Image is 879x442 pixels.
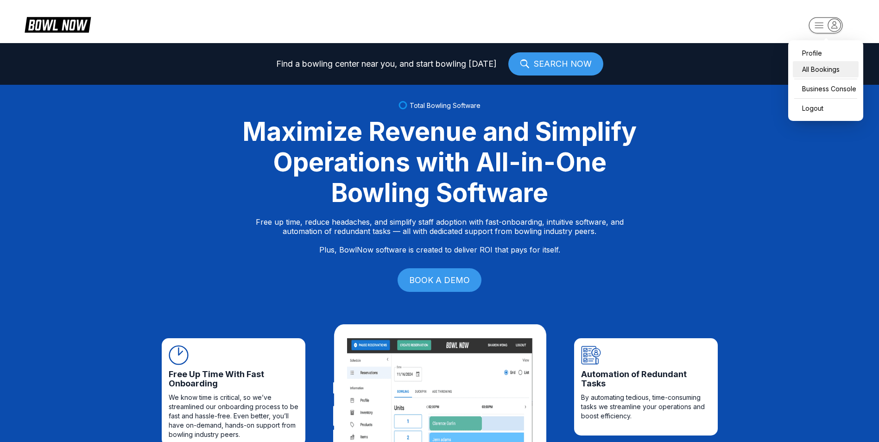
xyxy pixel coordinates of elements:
[169,393,298,439] span: We know time is critical, so we’ve streamlined our onboarding process to be fast and hassle-free....
[169,370,298,388] span: Free Up Time With Fast Onboarding
[410,101,481,109] span: Total Bowling Software
[793,45,859,61] a: Profile
[508,52,603,76] a: SEARCH NOW
[256,217,624,254] p: Free up time, reduce headaches, and simplify staff adoption with fast-onboarding, intuitive softw...
[793,61,859,77] a: All Bookings
[581,370,711,388] span: Automation of Redundant Tasks
[793,100,826,116] button: Logout
[276,59,497,69] span: Find a bowling center near you, and start bowling [DATE]
[581,393,711,421] span: By automating tedious, time-consuming tasks we streamline your operations and boost efficiency.
[793,81,859,97] a: Business Console
[231,116,648,208] div: Maximize Revenue and Simplify Operations with All-in-One Bowling Software
[398,268,481,292] a: BOOK A DEMO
